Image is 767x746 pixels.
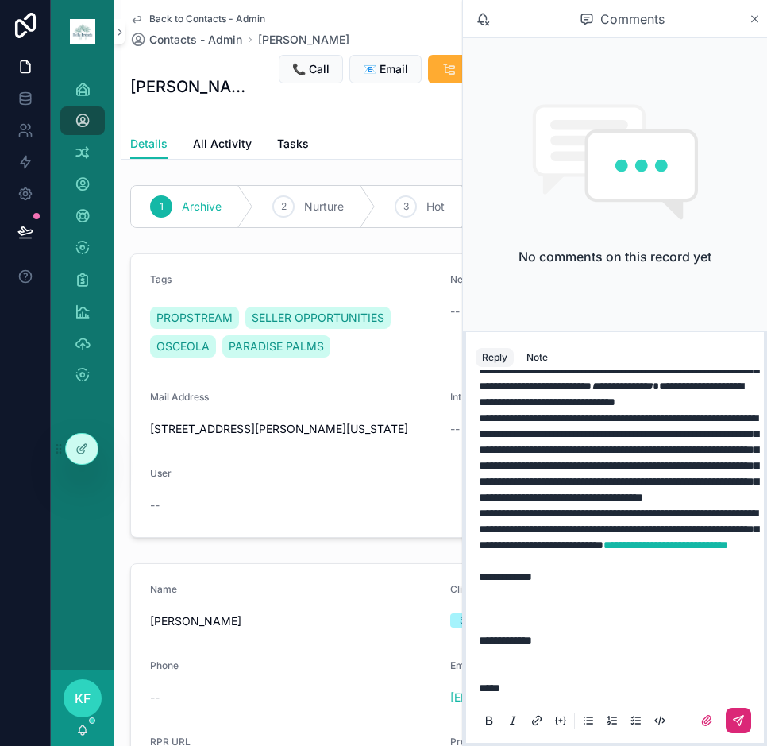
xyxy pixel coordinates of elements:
span: User [150,467,172,479]
span: [PERSON_NAME] [150,613,437,629]
span: 3 [403,200,409,213]
a: PROPSTREAM [150,307,239,329]
a: Contacts - Admin [130,32,242,48]
span: Name [150,583,177,595]
h2: No comments on this record yet [518,247,711,266]
button: Reply [476,348,514,367]
span: 2 [281,200,287,213]
button: 📧 Email [349,55,422,83]
span: Int'l Address [450,391,507,403]
div: Seller [460,613,486,628]
a: Back to Contacts - Admin [130,13,265,25]
span: Client Type [450,583,501,595]
span: KF [75,689,91,708]
span: PROPSTREAM [156,310,233,326]
span: 1 [160,200,164,213]
a: Details [130,129,168,160]
a: SELLER OPPORTUNITIES [245,307,391,329]
button: Note [520,348,554,367]
button: 📞 Call [279,55,343,83]
span: 📧 Email [363,61,408,77]
div: Note [526,351,548,364]
span: [STREET_ADDRESS][PERSON_NAME][US_STATE] [150,421,437,437]
a: PARADISE PALMS [222,335,330,358]
img: App logo [70,19,95,44]
span: Archive [182,199,222,215]
span: Comments [600,10,665,29]
span: Tags [150,273,172,285]
span: Mail Address [150,391,209,403]
span: Contacts - Admin [149,32,242,48]
span: -- [150,690,160,705]
span: Nurture [304,199,344,215]
span: Back to Contacts - Admin [149,13,265,25]
span: -- [150,497,160,513]
h1: [PERSON_NAME] [130,75,248,98]
div: scrollable content [51,64,114,410]
span: OSCEOLA [156,338,210,354]
span: Details [130,136,168,152]
span: PARADISE PALMS [229,338,324,354]
span: Email [450,659,475,671]
a: [EMAIL_ADDRESS][DOMAIN_NAME] [450,690,642,705]
span: All Activity [193,136,252,152]
button: Set Next Task [428,55,550,83]
a: [PERSON_NAME] [258,32,349,48]
span: Phone [150,659,179,671]
span: -- [450,421,460,437]
span: Next Task [450,273,495,285]
a: OSCEOLA [150,335,216,358]
span: SELLER OPPORTUNITIES [252,310,384,326]
a: Tasks [277,129,309,161]
span: 📞 Call [292,61,330,77]
a: All Activity [193,129,252,161]
span: -- [450,303,460,319]
span: Hot [426,199,445,215]
span: Tasks [277,136,309,152]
